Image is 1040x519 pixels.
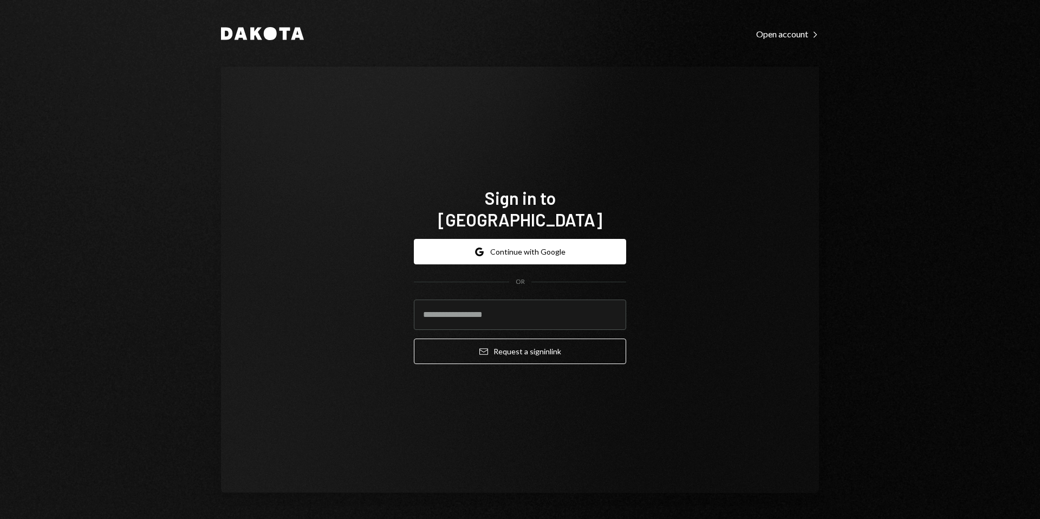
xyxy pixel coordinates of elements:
div: OR [516,277,525,287]
button: Request a signinlink [414,339,626,364]
h1: Sign in to [GEOGRAPHIC_DATA] [414,187,626,230]
div: Open account [756,29,819,40]
button: Continue with Google [414,239,626,264]
a: Open account [756,28,819,40]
